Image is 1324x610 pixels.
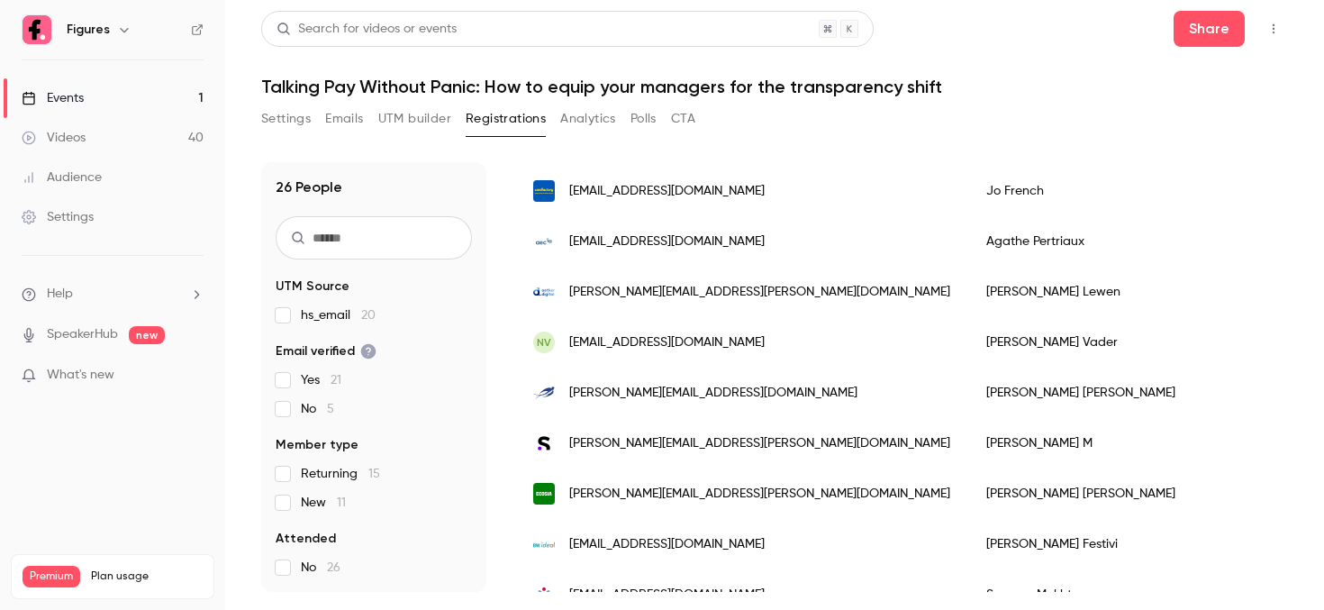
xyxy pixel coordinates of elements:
[47,366,114,385] span: What's new
[569,384,857,403] span: [PERSON_NAME][EMAIL_ADDRESS][DOMAIN_NAME]
[560,105,616,133] button: Analytics
[327,403,334,415] span: 5
[337,496,346,509] span: 11
[533,584,555,605] img: targobank.de
[968,418,1290,469] div: [PERSON_NAME] M
[22,89,84,107] div: Events
[361,309,376,322] span: 20
[23,15,51,44] img: Figures
[968,267,1290,317] div: [PERSON_NAME] Lewen
[22,285,204,304] li: help-dropdown-opener
[537,334,551,351] span: NV
[23,566,80,587] span: Premium
[277,20,457,39] div: Search for videos or events
[276,342,376,360] span: Email verified
[569,283,950,302] span: [PERSON_NAME][EMAIL_ADDRESS][PERSON_NAME][DOMAIN_NAME]
[569,232,765,251] span: [EMAIL_ADDRESS][DOMAIN_NAME]
[301,371,341,389] span: Yes
[47,325,118,344] a: SpeakerHub
[533,180,555,202] img: cardfactory.co.uk
[368,468,380,480] span: 15
[533,432,555,454] img: sanofi.com
[276,530,336,548] span: Attended
[22,208,94,226] div: Settings
[569,182,765,201] span: [EMAIL_ADDRESS][DOMAIN_NAME]
[129,326,165,344] span: new
[968,317,1290,368] div: [PERSON_NAME] Vader
[301,494,346,512] span: New
[67,21,110,39] h6: Figures
[22,129,86,147] div: Videos
[569,434,950,453] span: [PERSON_NAME][EMAIL_ADDRESS][PERSON_NAME][DOMAIN_NAME]
[327,561,340,574] span: 26
[569,535,765,554] span: [EMAIL_ADDRESS][DOMAIN_NAME]
[331,374,341,387] span: 21
[533,281,555,303] img: oetkerdigital.com
[533,483,555,505] img: ecosia.org
[671,105,695,133] button: CTA
[968,519,1290,569] div: [PERSON_NAME] Festivi
[533,231,555,252] img: aecenergie.fr
[261,105,311,133] button: Settings
[182,368,204,384] iframe: Noticeable Trigger
[968,368,1290,418] div: [PERSON_NAME] [PERSON_NAME]
[276,436,358,454] span: Member type
[301,559,340,577] span: No
[47,285,73,304] span: Help
[301,306,376,324] span: hs_email
[378,105,451,133] button: UTM builder
[466,105,546,133] button: Registrations
[968,216,1290,267] div: Agathe Pertriaux
[533,533,555,555] img: bw-ideol.com
[1174,11,1245,47] button: Share
[22,168,102,187] div: Audience
[276,278,349,296] span: UTM Source
[325,105,363,133] button: Emails
[301,400,334,418] span: No
[968,166,1290,216] div: Jo French
[91,569,203,584] span: Plan usage
[569,333,765,352] span: [EMAIL_ADDRESS][DOMAIN_NAME]
[569,485,950,504] span: [PERSON_NAME][EMAIL_ADDRESS][PERSON_NAME][DOMAIN_NAME]
[301,465,380,483] span: Returning
[968,469,1290,519] div: [PERSON_NAME] [PERSON_NAME]
[533,382,555,404] img: lesaffre.com
[261,76,1288,97] h1: Talking Pay Without Panic: How to equip your managers for the transparency shift
[276,177,342,198] h1: 26 People
[569,586,765,605] span: [EMAIL_ADDRESS][DOMAIN_NAME]
[630,105,657,133] button: Polls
